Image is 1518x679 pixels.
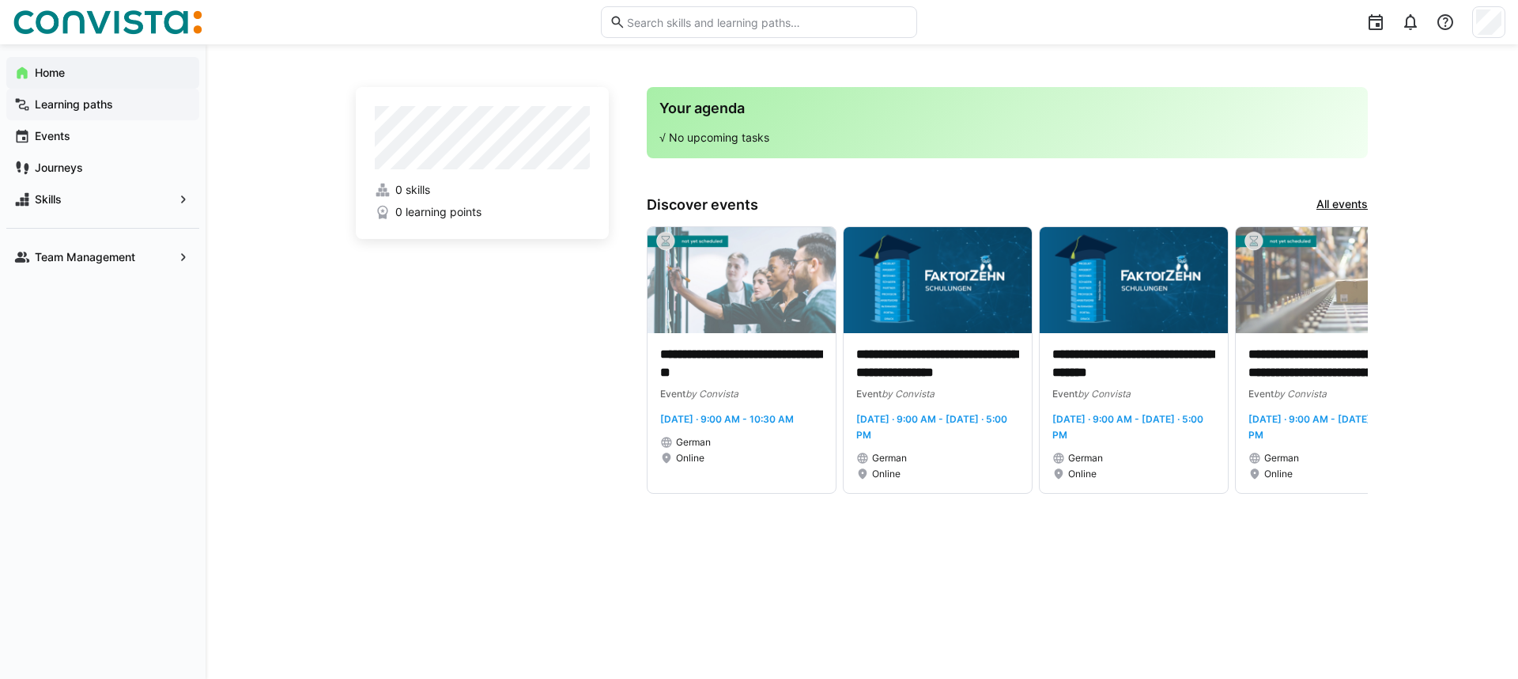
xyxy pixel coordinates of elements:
span: Event [660,388,685,400]
h3: Discover events [647,196,758,214]
span: Event [1052,388,1078,400]
span: by Convista [1078,388,1131,400]
span: by Convista [685,388,738,400]
span: Event [1248,388,1274,400]
span: German [676,436,711,449]
span: [DATE] · 9:00 AM - [DATE] · 5:00 PM [1248,413,1399,441]
span: Online [1264,468,1293,480]
span: by Convista [1274,388,1327,400]
span: Online [676,452,704,465]
img: image [1040,227,1228,333]
span: [DATE] · 9:00 AM - [DATE] · 5:00 PM [1052,413,1203,441]
img: image [844,227,1032,333]
h3: Your agenda [659,100,1355,117]
input: Search skills and learning paths… [625,15,908,29]
span: Online [872,468,901,480]
span: Event [856,388,882,400]
a: 0 skills [375,182,590,198]
span: German [1264,452,1299,465]
span: Online [1068,468,1097,480]
span: German [872,452,907,465]
span: 0 learning points [395,204,481,220]
span: [DATE] · 9:00 AM - [DATE] · 5:00 PM [856,413,1007,441]
span: 0 skills [395,182,430,198]
img: image [648,227,836,333]
span: German [1068,452,1103,465]
span: [DATE] · 9:00 AM - 10:30 AM [660,413,794,425]
span: by Convista [882,388,935,400]
a: All events [1316,196,1368,214]
img: image [1236,227,1424,333]
p: √ No upcoming tasks [659,130,1355,146]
